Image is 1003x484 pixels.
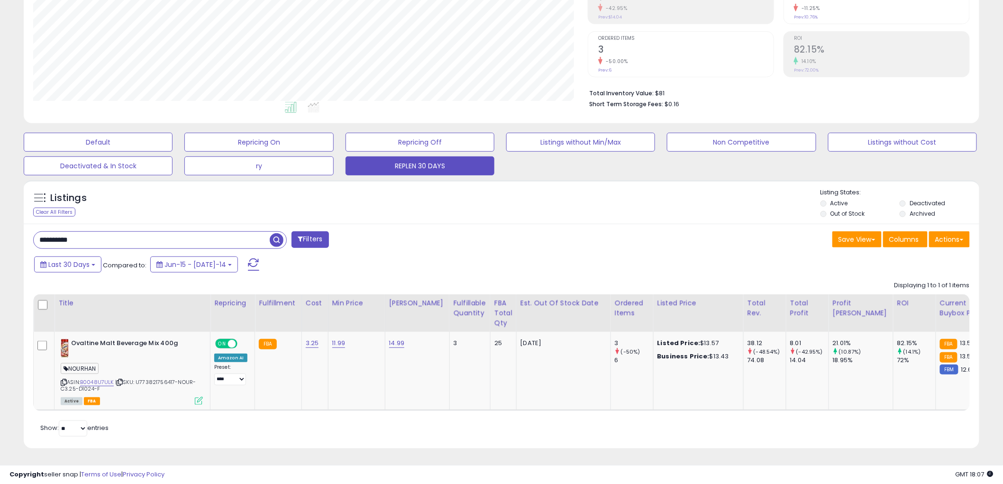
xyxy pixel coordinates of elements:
[790,339,829,347] div: 8.01
[910,210,935,218] label: Archived
[9,470,164,479] div: seller snap | |
[598,67,611,73] small: Prev: 6
[929,231,970,247] button: Actions
[216,340,228,348] span: ON
[790,356,829,365] div: 14.04
[894,281,970,290] div: Displaying 1 to 1 of 1 items
[598,14,622,20] small: Prev: $14.04
[389,298,446,308] div: [PERSON_NAME]
[832,231,882,247] button: Save View
[828,133,977,152] button: Listings without Cost
[292,231,328,248] button: Filters
[940,298,989,318] div: Current Buybox Price
[665,100,679,109] span: $0.16
[657,352,736,361] div: $13.43
[956,470,994,479] span: 2025-08-14 18:07 GMT
[961,365,976,374] span: 12.64
[40,423,109,432] span: Show: entries
[910,199,945,207] label: Deactivated
[889,235,919,244] span: Columns
[657,339,736,347] div: $13.57
[346,156,494,175] button: REPLEN 30 DAYS
[940,352,957,363] small: FBA
[615,298,649,318] div: Ordered Items
[9,470,44,479] strong: Copyright
[602,58,628,65] small: -50.00%
[454,339,483,347] div: 3
[748,298,782,318] div: Total Rev.
[84,397,100,405] span: FBA
[61,339,203,404] div: ASIN:
[58,298,206,308] div: Title
[123,470,164,479] a: Privacy Policy
[214,364,247,385] div: Preset:
[883,231,928,247] button: Columns
[960,338,975,347] span: 13.57
[164,260,226,269] span: Jun-15 - [DATE]-14
[306,338,319,348] a: 3.25
[821,188,979,197] p: Listing States:
[960,352,975,361] span: 13.57
[798,5,820,12] small: -11.25%
[897,298,932,308] div: ROI
[897,339,936,347] div: 82.15%
[798,58,816,65] small: 14.10%
[61,397,82,405] span: All listings currently available for purchase on Amazon
[940,339,957,349] small: FBA
[346,133,494,152] button: Repricing Off
[794,44,969,57] h2: 82.15%
[657,338,701,347] b: Listed Price:
[214,298,251,308] div: Repricing
[48,260,90,269] span: Last 30 Days
[61,339,69,358] img: 51xd4CBybVL._SL40_.jpg
[830,199,848,207] label: Active
[520,339,603,347] p: [DATE]
[80,378,114,386] a: B0048U7ULK
[790,298,825,318] div: Total Profit
[24,133,173,152] button: Default
[520,298,607,308] div: Est. Out Of Stock Date
[833,356,893,365] div: 18.95%
[794,67,819,73] small: Prev: 72.00%
[150,256,238,273] button: Jun-15 - [DATE]-14
[796,348,823,356] small: (-42.95%)
[81,470,121,479] a: Terms of Use
[598,36,774,41] span: Ordered Items
[833,339,893,347] div: 21.01%
[615,356,653,365] div: 6
[50,192,87,205] h5: Listings
[833,298,889,318] div: Profit [PERSON_NAME]
[794,14,818,20] small: Prev: 10.76%
[34,256,101,273] button: Last 30 Days
[903,348,921,356] small: (14.1%)
[332,298,381,308] div: Min Price
[184,156,333,175] button: ry
[748,339,786,347] div: 38.12
[602,5,628,12] small: -42.95%
[506,133,655,152] button: Listings without Min/Max
[259,339,276,349] small: FBA
[897,356,936,365] div: 72%
[794,36,969,41] span: ROI
[615,339,653,347] div: 3
[332,338,346,348] a: 11.99
[494,298,512,328] div: FBA Total Qty
[657,352,710,361] b: Business Price:
[940,365,958,374] small: FBM
[830,210,865,218] label: Out of Stock
[306,298,324,308] div: Cost
[454,298,486,318] div: Fulfillable Quantity
[598,44,774,57] h2: 3
[589,100,663,108] b: Short Term Storage Fees:
[589,89,654,97] b: Total Inventory Value:
[389,338,405,348] a: 14.99
[657,298,739,308] div: Listed Price
[589,87,963,98] li: $81
[236,340,251,348] span: OFF
[103,261,146,270] span: Compared to:
[71,339,186,350] b: Ovaltine Malt Beverage Mix 400g
[259,298,297,308] div: Fulfillment
[214,354,247,362] div: Amazon AI
[748,356,786,365] div: 74.08
[33,208,75,217] div: Clear All Filters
